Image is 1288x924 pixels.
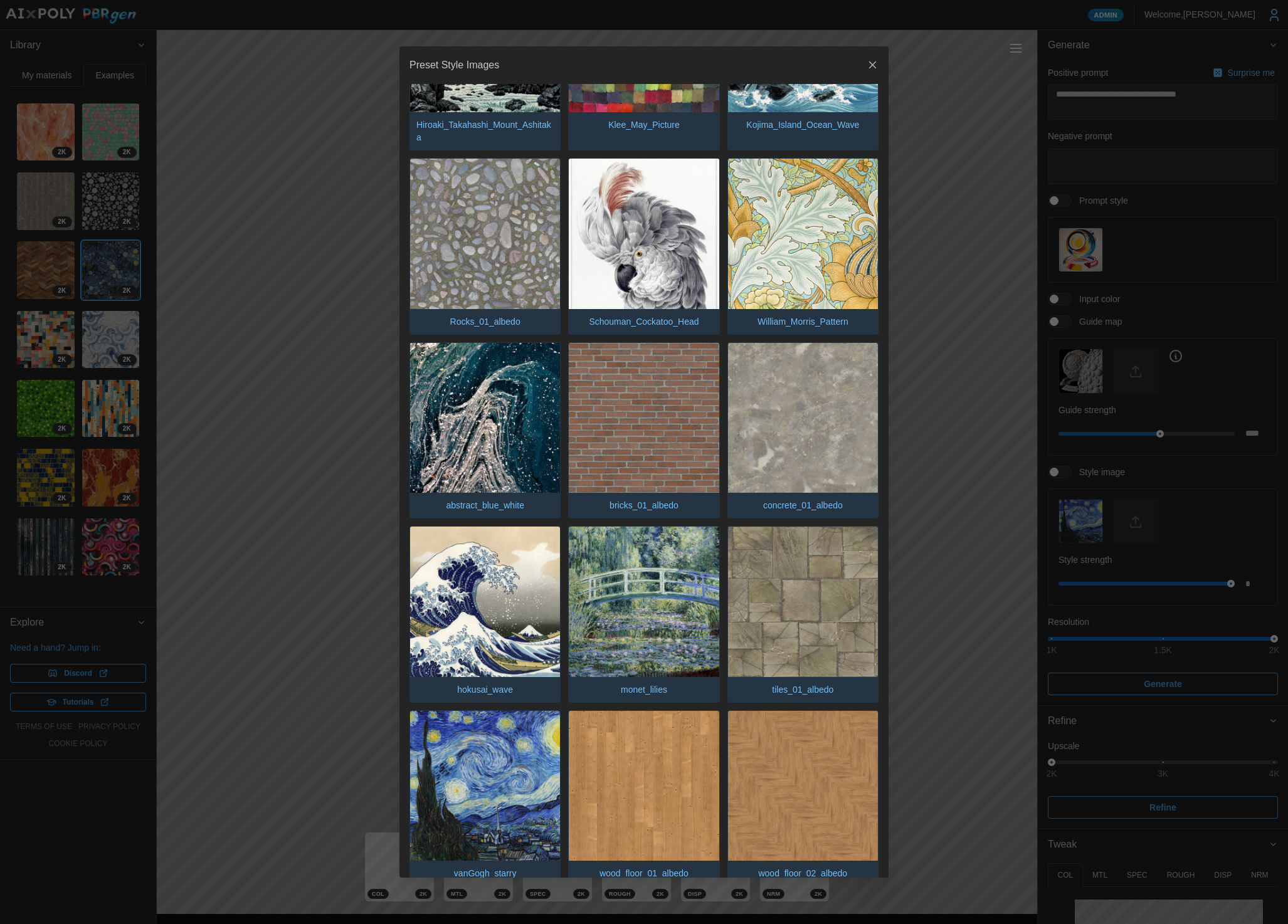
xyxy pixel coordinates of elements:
[740,112,865,137] p: Kojima_Island_Ocean_Wave
[410,343,560,493] img: abstract_blue_white.jpg
[410,112,560,150] p: Hiroaki_Takahashi_Mount_Ashitaka
[727,710,879,887] button: wood_floor_02_albedo.jpgwood_floor_02_albedo
[615,677,673,702] p: monet_lilies
[593,861,695,886] p: wood_floor_01_albedo
[409,60,499,70] h2: Preset Style Images
[727,342,879,519] button: concrete_01_albedo.jpgconcrete_01_albedo
[569,711,719,861] img: wood_floor_01_albedo.jpg
[410,527,560,676] img: hokusai_wave.jpg
[451,677,519,702] p: hokusai_wave
[409,158,561,335] button: Rocks_01_albedo.jpgRocks_01_albedo
[728,159,878,308] img: William_Morris_Pattern.jpg
[410,159,560,308] img: Rocks_01_albedo.jpg
[583,309,705,334] p: Schouman_Cockatoo_Head
[728,343,878,493] img: concrete_01_albedo.jpg
[410,711,560,861] img: vanGogh_starry.jpg
[766,677,840,702] p: tiles_01_albedo
[728,711,878,861] img: wood_floor_02_albedo.jpg
[752,861,853,886] p: wood_floor_02_albedo
[568,158,719,335] button: Schouman_Cockatoo_Head.jpgSchouman_Cockatoo_Head
[569,343,719,493] img: bricks_01_albedo.jpg
[444,309,527,334] p: Rocks_01_albedo
[568,526,719,703] button: monet_lilies.jpgmonet_lilies
[569,527,719,676] img: monet_lilies.jpg
[751,309,855,334] p: William_Morris_Pattern
[603,493,685,518] p: bricks_01_albedo
[727,526,879,703] button: tiles_01_albedo.jpgtiles_01_albedo
[409,342,561,519] button: abstract_blue_white.jpgabstract_blue_white
[440,493,531,518] p: abstract_blue_white
[602,112,686,137] p: Klee_May_Picture
[728,527,878,676] img: tiles_01_albedo.jpg
[727,158,879,335] button: William_Morris_Pattern.jpgWilliam_Morris_Pattern
[568,342,719,519] button: bricks_01_albedo.jpgbricks_01_albedo
[448,861,523,886] p: vanGogh_starry
[757,493,849,518] p: concrete_01_albedo
[568,710,719,887] button: wood_floor_01_albedo.jpgwood_floor_01_albedo
[569,159,719,308] img: Schouman_Cockatoo_Head.jpg
[409,526,561,703] button: hokusai_wave.jpghokusai_wave
[409,710,561,887] button: vanGogh_starry.jpgvanGogh_starry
